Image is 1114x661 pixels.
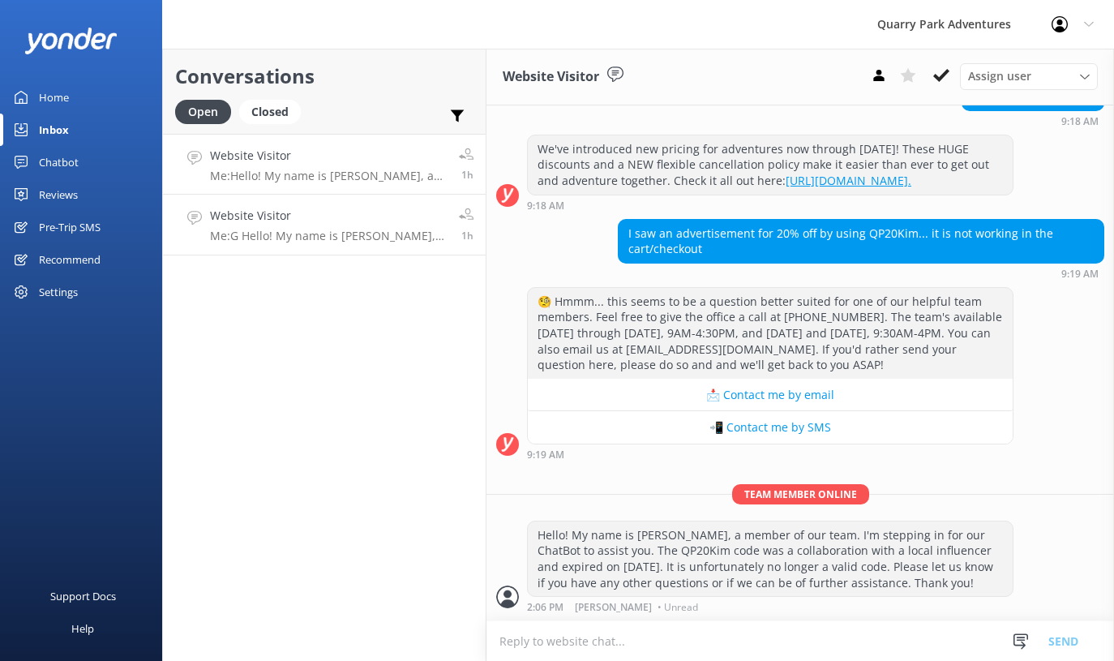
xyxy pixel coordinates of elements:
div: Inbox [39,114,69,146]
div: Support Docs [50,580,116,612]
button: 📩 Contact me by email [528,379,1013,411]
div: Home [39,81,69,114]
div: Settings [39,276,78,308]
div: Hello! My name is [PERSON_NAME], a member of our team. I'm stepping in for our ChatBot to assist ... [528,522,1013,596]
div: Sep 15 2025 09:18am (UTC -07:00) America/Tijuana [962,115,1104,127]
a: [URL][DOMAIN_NAME]. [786,173,911,188]
p: Me: G Hello! My name is [PERSON_NAME], a member of our team. I'm stepping in for our ChatBot to a... [210,229,447,243]
span: Sep 15 2025 02:06pm (UTC -07:00) America/Tijuana [461,168,473,182]
img: yonder-white-logo.png [24,28,118,54]
strong: 9:19 AM [527,450,564,460]
span: Team member online [732,484,869,504]
div: Help [71,612,94,645]
div: Chatbot [39,146,79,178]
span: • Unread [658,603,698,612]
div: Closed [239,100,301,124]
strong: 9:18 AM [1061,117,1099,127]
a: Website VisitorMe:Hello! My name is [PERSON_NAME], a member of our team. I'm stepping in for our ... [163,134,486,195]
strong: 2:06 PM [527,603,563,612]
a: Open [175,102,239,120]
span: Sep 15 2025 02:05pm (UTC -07:00) America/Tijuana [461,229,473,243]
strong: 9:18 AM [527,201,564,211]
strong: 9:19 AM [1061,269,1099,279]
p: Me: Hello! My name is [PERSON_NAME], a member of our team. I'm stepping in for our ChatBot to ass... [210,169,447,183]
button: 📲 Contact me by SMS [528,411,1013,444]
div: I saw an advertisement for 20% off by using QP20Kim... it is not working in the cart/checkout [619,220,1103,263]
h4: Website Visitor [210,147,447,165]
div: Sep 15 2025 09:19am (UTC -07:00) America/Tijuana [527,449,1013,460]
div: Sep 15 2025 09:19am (UTC -07:00) America/Tijuana [618,268,1104,279]
div: Pre-Trip SMS [39,211,101,243]
h4: Website Visitor [210,207,447,225]
a: Website VisitorMe:G Hello! My name is [PERSON_NAME], a member of our team. I'm stepping in for ou... [163,195,486,255]
div: Sep 15 2025 09:18am (UTC -07:00) America/Tijuana [527,200,1013,211]
div: 🧐 Hmmm... this seems to be a question better suited for one of our helpful team members. Feel fre... [528,288,1013,379]
div: Open [175,100,231,124]
h2: Conversations [175,61,473,92]
div: We've introduced new pricing for adventures now through [DATE]! These HUGE discounts and a NEW fl... [528,135,1013,195]
div: Reviews [39,178,78,211]
a: Closed [239,102,309,120]
div: Sep 15 2025 02:06pm (UTC -07:00) America/Tijuana [527,601,1013,612]
h3: Website Visitor [503,67,599,88]
div: Recommend [39,243,101,276]
span: Assign user [968,67,1031,85]
div: Assign User [960,63,1098,89]
span: [PERSON_NAME] [575,603,652,612]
